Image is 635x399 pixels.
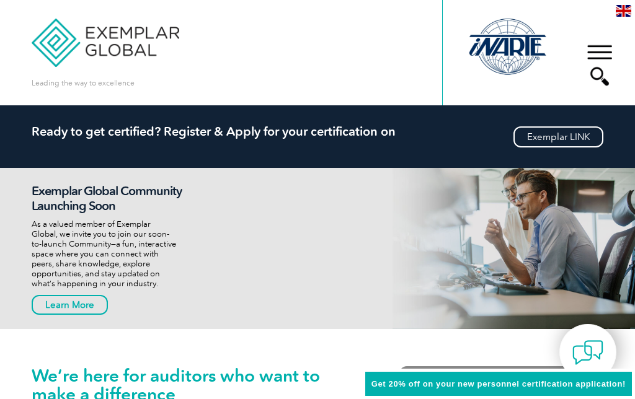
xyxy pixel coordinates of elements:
[616,5,631,17] img: en
[572,337,603,368] img: contact-chat.png
[32,295,108,315] a: Learn More
[32,183,195,213] h2: Exemplar Global Community Launching Soon
[513,126,603,147] a: Exemplar LINK
[32,124,603,139] h2: Ready to get certified? Register & Apply for your certification on
[32,76,135,90] p: Leading the way to excellence
[371,379,626,388] span: Get 20% off on your new personnel certification application!
[32,219,195,289] p: As a valued member of Exemplar Global, we invite you to join our soon-to-launch Community—a fun, ...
